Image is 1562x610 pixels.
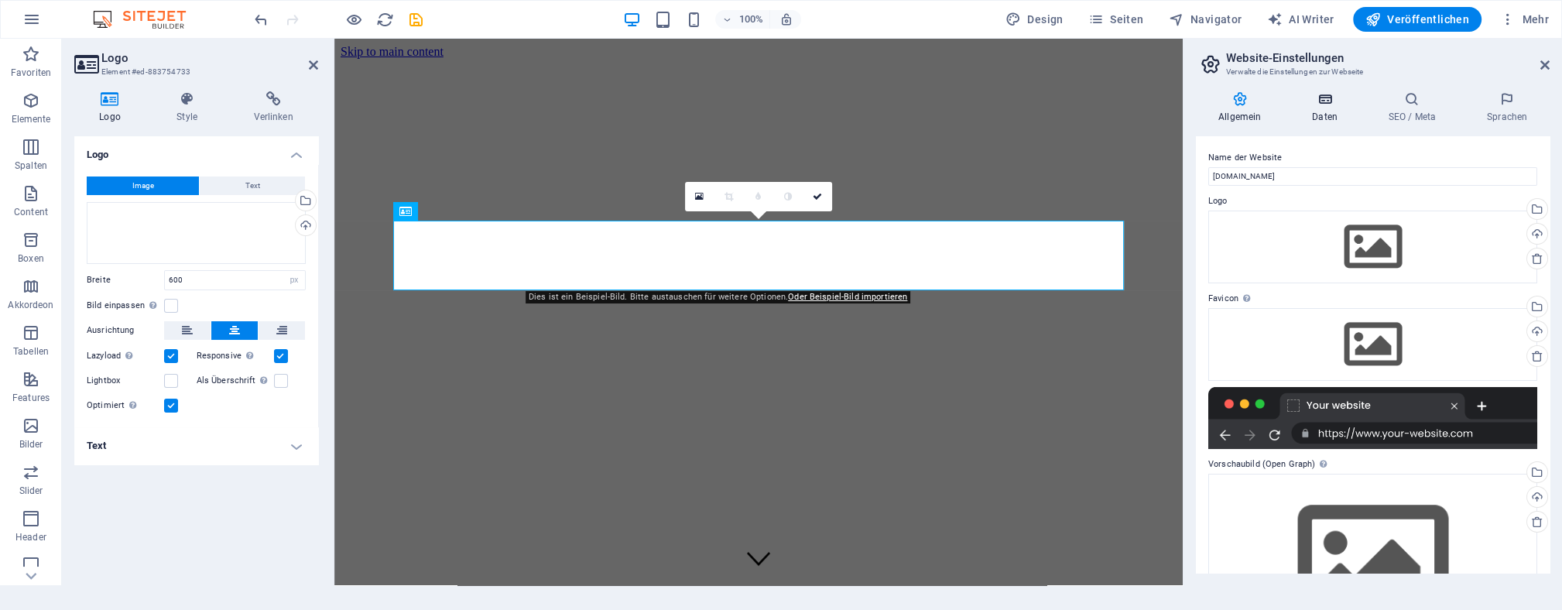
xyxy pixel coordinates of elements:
i: Rückgängig: change_data (Strg+Z) [252,11,270,29]
h4: Allgemein [1196,91,1290,124]
button: Mehr [1494,7,1555,32]
label: Breite [87,276,164,284]
span: Text [245,176,260,195]
p: Features [12,392,50,404]
a: Oder Beispiel-Bild importieren [788,292,907,302]
button: Text [200,176,305,195]
h3: Verwalte die Einstellungen zur Webseite [1226,65,1519,79]
span: Veröffentlichen [1365,12,1469,27]
h4: Sprachen [1464,91,1550,124]
img: Editor Logo [89,10,205,29]
label: Lightbox [87,372,164,390]
label: Favicon [1208,290,1537,308]
div: Wähle aus deinen Dateien, Stockfotos oder lade Dateien hoch [1208,211,1537,283]
button: Design [999,7,1070,32]
span: Seiten [1088,12,1144,27]
i: Seite neu laden [376,11,394,29]
button: Seiten [1082,7,1150,32]
button: reload [375,10,394,29]
span: Design [1005,12,1064,27]
span: AI Writer [1267,12,1334,27]
p: Content [14,206,48,218]
button: AI Writer [1261,7,1341,32]
p: Favoriten [11,67,51,79]
label: Optimiert [87,396,164,415]
h2: Logo [101,51,318,65]
div: Dies ist ein Beispiel-Bild. Bitte austauschen für weitere Optionen. [526,291,911,303]
button: 100% [715,10,770,29]
label: Bild einpassen [87,296,164,315]
span: Image [132,176,154,195]
button: Veröffentlichen [1353,7,1482,32]
i: Bei Größenänderung Zoomstufe automatisch an das gewählte Gerät anpassen. [779,12,793,26]
div: Design (Strg+Alt+Y) [999,7,1070,32]
h4: Logo [74,91,152,124]
button: undo [252,10,270,29]
label: Logo [1208,192,1537,211]
i: Save (Ctrl+S) [407,11,425,29]
label: Als Überschrift [197,372,274,390]
label: Lazyload [87,347,164,365]
label: Vorschaubild (Open Graph) [1208,455,1537,474]
a: Ausschneide-Modus [714,182,744,211]
label: Name der Website [1208,149,1537,167]
a: Skip to main content [6,6,109,19]
button: Klicke hier, um den Vorschau-Modus zu verlassen [344,10,363,29]
p: Boxen [18,252,44,265]
div: Wähle aus deinen Dateien, Stockfotos oder lade Dateien hoch [1208,308,1537,381]
a: Weichzeichnen [744,182,773,211]
h2: Website-Einstellungen [1226,51,1550,65]
h6: 100% [738,10,763,29]
button: Image [87,176,199,195]
h4: Daten [1290,91,1366,124]
h4: Style [152,91,228,124]
p: Tabellen [13,345,49,358]
p: Slider [19,485,43,497]
p: Spalten [15,159,47,172]
a: Graustufen [773,182,803,211]
button: Navigator [1163,7,1249,32]
p: Header [15,531,46,543]
a: Bestätigen ( Strg ⏎ ) [803,182,832,211]
span: Mehr [1500,12,1549,27]
p: Bilder [19,438,43,451]
label: Responsive [197,347,274,365]
h4: Text [74,427,318,464]
a: Wähle aus deinen Dateien, Stockfotos oder lade Dateien hoch [685,182,714,211]
div: logo_financia.png [87,202,306,264]
label: Ausrichtung [87,321,164,340]
input: Name... [1208,167,1537,186]
button: save [406,10,425,29]
h3: Element #ed-883754733 [101,65,287,79]
p: Akkordeon [8,299,53,311]
h4: Logo [74,136,318,164]
span: Navigator [1169,12,1242,27]
h4: SEO / Meta [1366,91,1464,124]
h4: Verlinken [228,91,318,124]
p: Elemente [12,113,51,125]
